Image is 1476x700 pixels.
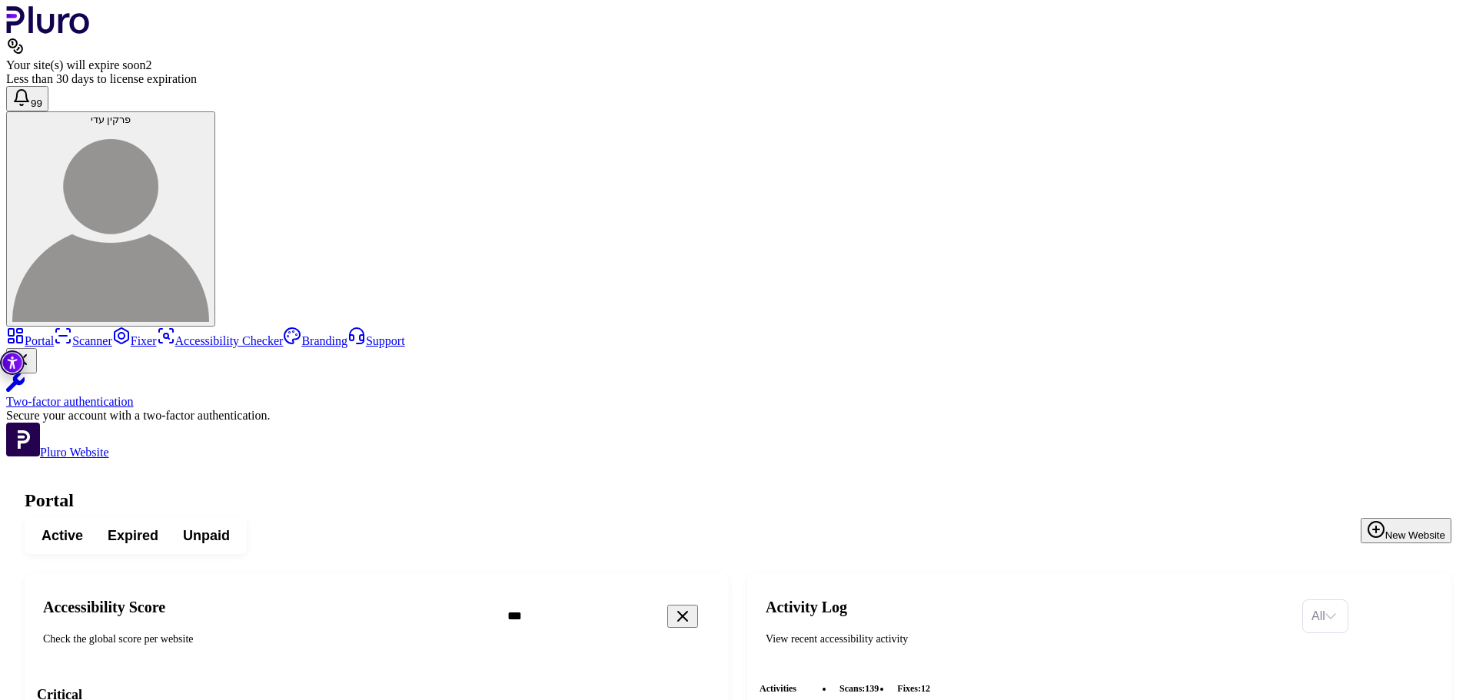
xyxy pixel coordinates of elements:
[25,490,1451,511] h1: Portal
[6,86,48,111] button: Open notifications, you have 370 new notifications
[1302,599,1348,633] div: Set sorting
[12,125,209,322] img: פרקין עדי
[54,334,112,347] a: Scanner
[108,526,158,545] span: Expired
[347,334,405,347] a: Support
[6,58,1470,72] div: Your site(s) will expire soon
[283,334,347,347] a: Branding
[29,522,95,549] button: Active
[31,98,42,109] span: 99
[157,334,284,347] a: Accessibility Checker
[766,598,1290,616] h2: Activity Log
[833,681,885,696] li: scans :
[43,632,483,647] div: Check the global score per website
[1361,518,1451,543] button: New Website
[6,409,1470,423] div: Secure your account with a two-factor authentication.
[112,334,157,347] a: Fixer
[91,114,131,125] span: פרקין עדי
[6,334,54,347] a: Portal
[921,683,930,694] span: 12
[667,605,698,628] button: Clear search field
[95,522,171,549] button: Expired
[6,348,37,373] button: Close Two-factor authentication notification
[6,373,1470,409] a: Two-factor authentication
[766,632,1290,647] div: View recent accessibility activity
[6,446,109,459] a: Open Pluro Website
[183,526,230,545] span: Unpaid
[43,598,483,616] h2: Accessibility Score
[865,683,879,694] span: 139
[171,522,242,549] button: Unpaid
[145,58,151,71] span: 2
[495,600,760,632] input: Search
[6,111,215,327] button: פרקין עדיפרקין עדי
[6,327,1470,459] aside: Sidebar menu
[6,23,90,36] a: Logo
[42,526,83,545] span: Active
[6,395,1470,409] div: Two-factor authentication
[6,72,1470,86] div: Less than 30 days to license expiration
[891,681,936,696] li: fixes :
